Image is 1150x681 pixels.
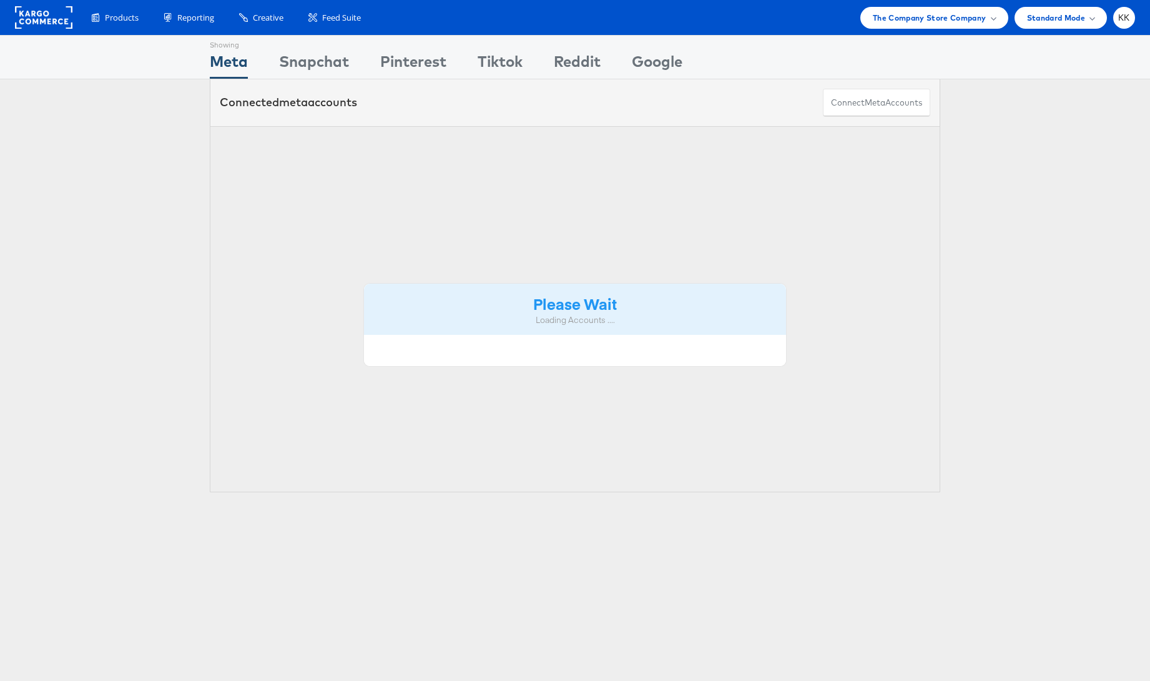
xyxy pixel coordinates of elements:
span: The Company Store Company [873,11,986,24]
div: Tiktok [478,51,523,79]
button: ConnectmetaAccounts [823,89,930,117]
div: Showing [210,36,248,51]
div: Loading Accounts .... [373,314,777,326]
span: KK [1118,14,1130,22]
span: meta [279,95,308,109]
span: Feed Suite [322,12,361,24]
div: Meta [210,51,248,79]
span: Products [105,12,139,24]
div: Connected accounts [220,94,357,111]
span: Standard Mode [1027,11,1085,24]
strong: Please Wait [533,293,617,314]
div: Pinterest [380,51,446,79]
div: Snapchat [279,51,349,79]
span: Creative [253,12,283,24]
span: meta [865,97,885,109]
div: Google [632,51,682,79]
div: Reddit [554,51,601,79]
span: Reporting [177,12,214,24]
